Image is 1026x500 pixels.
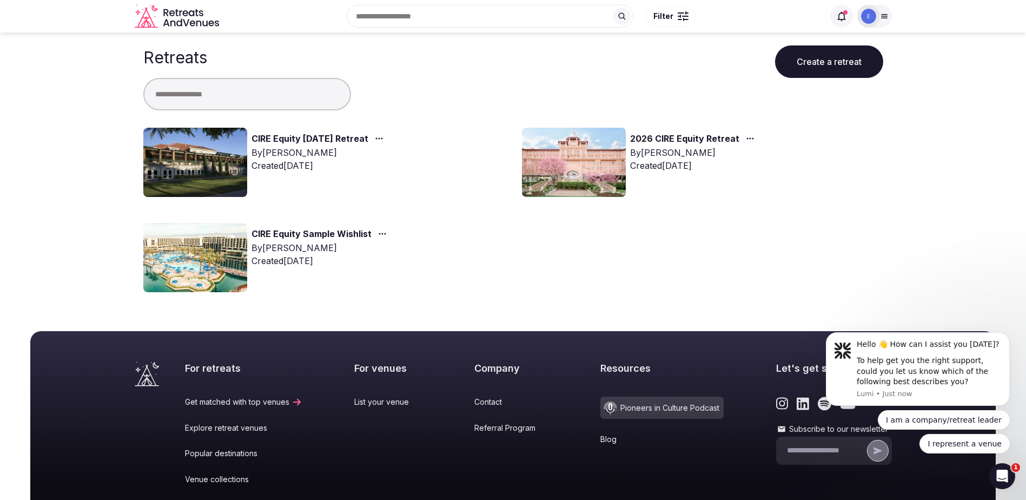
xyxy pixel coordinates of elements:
[797,397,809,411] a: Link to the retreats and venues LinkedIn page
[135,4,221,29] a: Visit the homepage
[600,397,724,419] a: Pioneers in Culture Podcast
[600,361,724,375] h2: Resources
[776,397,789,411] a: Link to the retreats and venues Instagram page
[630,146,759,159] div: By [PERSON_NAME]
[354,397,422,407] a: List your venue
[135,361,159,386] a: Visit the homepage
[185,474,302,485] a: Venue collections
[600,434,724,445] a: Blog
[474,397,548,407] a: Contact
[776,424,892,435] label: Subscribe to our newsletter
[474,361,548,375] h2: Company
[776,361,892,375] h2: Let's get social
[251,241,391,254] div: By [PERSON_NAME]
[251,159,388,172] div: Created [DATE]
[653,11,673,22] span: Filter
[1011,463,1020,472] span: 1
[251,132,368,146] a: CIRE Equity [DATE] Retreat
[185,361,302,375] h2: For retreats
[354,361,422,375] h2: For venues
[251,146,388,159] div: By [PERSON_NAME]
[630,159,759,172] div: Created [DATE]
[775,45,883,78] button: Create a retreat
[185,423,302,433] a: Explore retreat venues
[185,397,302,407] a: Get matched with top venues
[810,323,1026,460] iframe: Intercom notifications message
[251,227,372,241] a: CIRE Equity Sample Wishlist
[474,423,548,433] a: Referral Program
[630,132,739,146] a: 2026 CIRE Equity Retreat
[185,448,302,459] a: Popular destinations
[989,463,1015,489] iframe: Intercom live chat
[143,128,247,197] img: Top retreat image for the retreat: CIRE Equity February 2026 Retreat
[646,6,696,27] button: Filter
[143,223,247,292] img: Top retreat image for the retreat: CIRE Equity Sample Wishlist
[251,254,391,267] div: Created [DATE]
[135,4,221,29] svg: Retreats and Venues company logo
[143,48,207,67] h1: Retreats
[522,128,626,197] img: Top retreat image for the retreat: 2026 CIRE Equity Retreat
[861,9,876,24] img: eosowski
